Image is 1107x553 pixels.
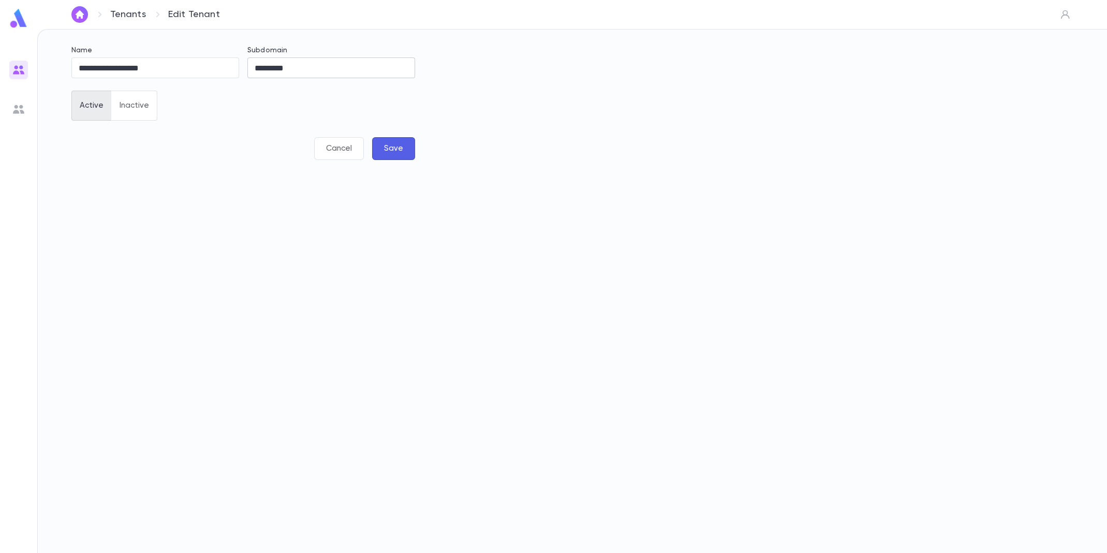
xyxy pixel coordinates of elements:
img: home_white.a664292cf8c1dea59945f0da9f25487c.svg [73,10,86,19]
button: Cancel [314,137,364,160]
p: Edit Tenant [168,9,220,20]
img: users_gradient.817b64062b48db29b58f0b5e96d8b67b.svg [12,64,25,76]
img: logo [8,8,29,28]
label: Name [71,46,93,54]
button: Inactive [111,91,157,121]
img: users_grey.add6a7b1bacd1fe57131ad36919bb8de.svg [12,103,25,115]
label: Subdomain [247,46,287,54]
button: Active [71,91,112,121]
button: Save [372,137,415,160]
a: Tenants [110,9,146,20]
